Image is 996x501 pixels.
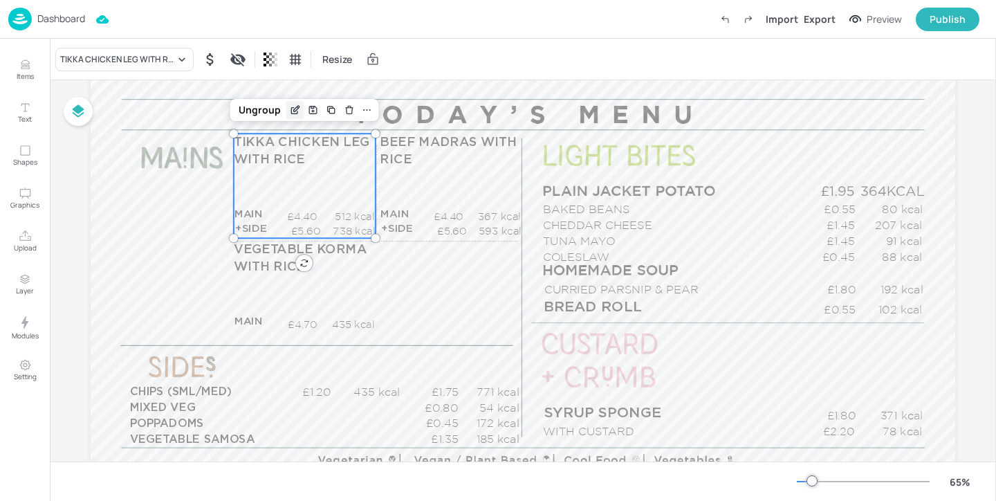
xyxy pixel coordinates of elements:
span: TIKKA CHICKEN LEG WITH RICE [234,136,370,166]
span: COLESLAW [543,250,609,263]
span: £1.45 [827,235,854,247]
span: +SIDE [235,224,267,235]
img: logo-86c26b7e.jpg [8,8,32,30]
span: BEEF MADRAS WITH RICE [380,136,517,166]
div: Export [804,12,836,26]
span: £1.75 [432,385,458,398]
span: £4.40 [287,211,317,222]
span: £1.20 [302,385,331,398]
span: 738 kcal [333,226,375,237]
span: +SIDE [381,224,413,235]
div: 65 % [943,475,977,489]
span: VEGETABLE SAMOSA [130,433,255,444]
span: £4.70 [288,318,317,329]
span: £1.45 [827,219,854,231]
span: £0.80 [425,401,458,414]
span: £1.80 [827,283,856,295]
span: SYRUP SPONGE [544,406,661,420]
span: £5.60 [291,226,320,237]
label: Redo (Ctrl + Y) [737,8,760,31]
span: 435 kcal [353,385,400,398]
span: 80 kcal [882,203,923,215]
span: Resize [320,52,355,66]
div: Edit Item [286,101,304,119]
span: £0.55 [824,203,856,215]
span: CHIPS (SML/MED) [130,386,232,397]
span: £2.20 [823,425,855,437]
span: 91 kcal [886,235,922,247]
div: Display condition [227,48,249,71]
span: £1.80 [827,409,856,421]
span: 78 kcal [883,425,922,437]
span: £1.35 [431,432,458,445]
div: Delete [340,101,358,119]
span: £5.60 [437,226,466,237]
span: MAIN [234,316,263,327]
span: CHEDDAR CHEESE [543,219,652,231]
span: VEGETABLE KORMA WITH RICE [234,244,367,274]
span: 102 kcal [878,303,922,316]
button: Publish [916,8,979,31]
span: 593 kcal [479,226,522,237]
button: Preview [841,9,910,30]
span: CURRIED PARSNIP & PEAR [544,283,699,295]
div: Duplicate [322,101,340,119]
div: Publish [930,12,966,27]
span: 435 kcal [332,318,375,329]
p: Dashboard [37,14,85,24]
span: MAIN [234,209,263,219]
span: 371 kcal [880,409,923,421]
div: Import [766,12,798,26]
span: 172 kcal [477,417,519,429]
span: MIXED VEG [130,402,195,413]
span: £0.55 [824,303,856,316]
div: Save Layout [304,101,322,119]
div: TIKKA CHICKEN LEG WITH RICE [60,53,175,66]
span: 207 kcal [875,219,922,231]
span: £0.45 [426,417,459,429]
span: £4.40 [434,211,463,222]
span: 185 kcal [477,432,519,445]
span: £0.45 [822,250,855,263]
span: MAIN [380,209,409,219]
span: 771 kcal [477,385,519,398]
label: Undo (Ctrl + Z) [713,8,737,31]
span: TUNA MAYO [543,235,615,247]
span: BREAD ROLL [544,300,641,314]
span: POPPADOMS [130,418,204,429]
div: Hide symbol [199,48,221,71]
div: Ungroup [233,101,286,119]
span: 88 kcal [882,250,921,263]
span: WITH CUSTARD [543,425,634,437]
span: 192 kcal [880,283,923,295]
span: 367 kcal [478,211,521,222]
span: 512 kcal [335,211,374,222]
span: BAKED BEANS [543,203,629,215]
span: 54 kcal [479,401,519,414]
div: Preview [867,12,902,27]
